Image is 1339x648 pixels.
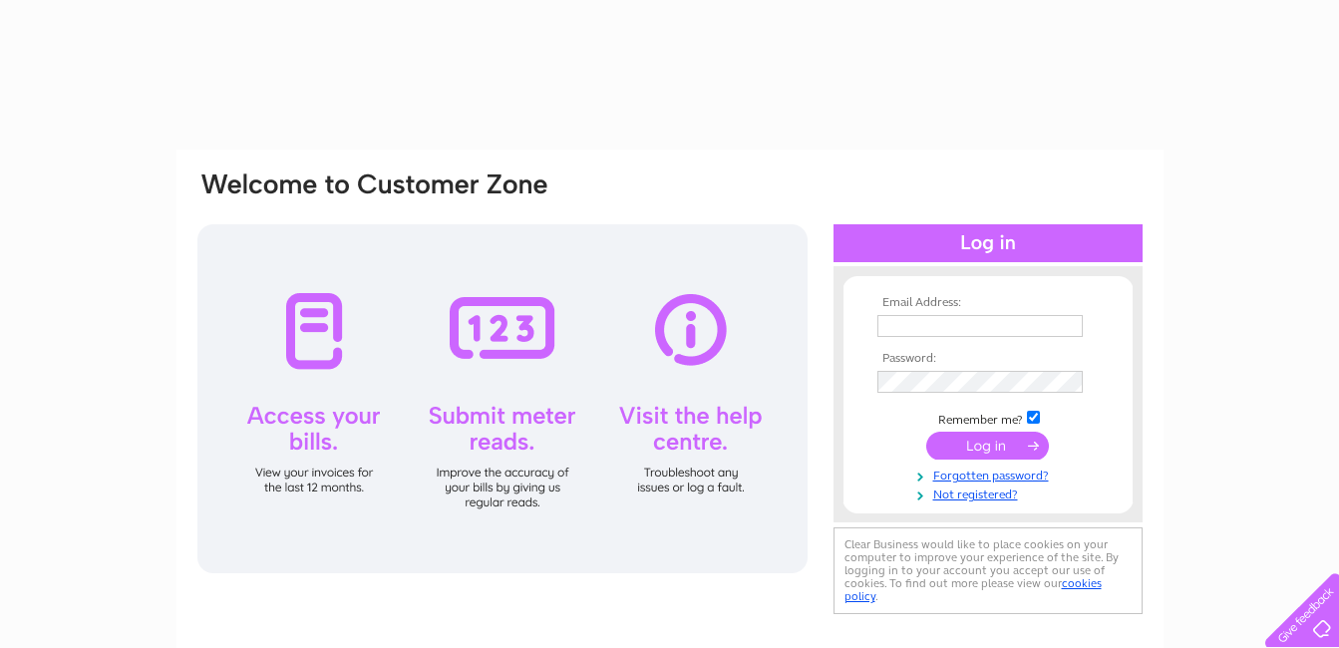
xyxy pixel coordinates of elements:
[844,576,1102,603] a: cookies policy
[872,408,1104,428] td: Remember me?
[877,465,1104,484] a: Forgotten password?
[872,352,1104,366] th: Password:
[872,296,1104,310] th: Email Address:
[877,484,1104,502] a: Not registered?
[926,432,1049,460] input: Submit
[834,527,1143,614] div: Clear Business would like to place cookies on your computer to improve your experience of the sit...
